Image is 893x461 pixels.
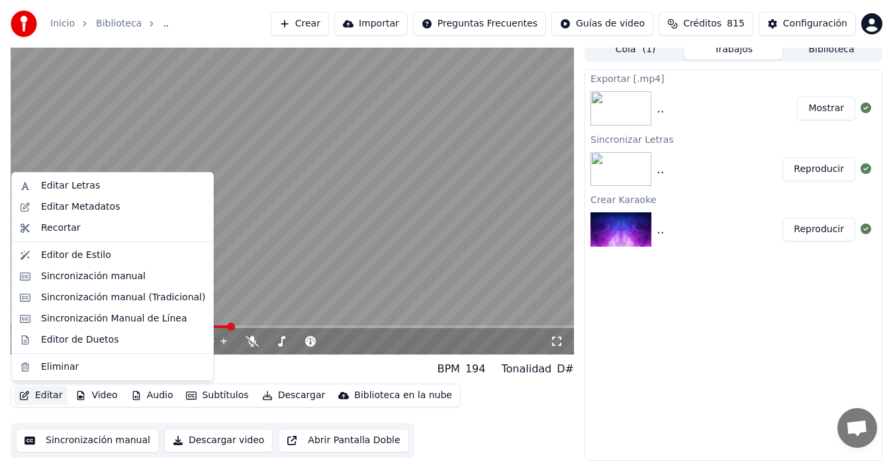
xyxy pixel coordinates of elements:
[16,429,159,452] button: Sincronización manual
[257,386,331,405] button: Descargar
[659,12,753,36] button: Créditos815
[684,40,782,60] button: Trabajos
[413,12,546,36] button: Preguntas Frecuentes
[782,157,855,181] button: Reproducir
[642,43,655,56] span: ( 1 )
[501,361,551,377] div: Tonalidad
[837,408,877,448] div: Chat abierto
[683,17,722,30] span: Créditos
[271,12,329,36] button: Crear
[50,17,75,30] a: Inicio
[41,291,205,304] div: Sincronización manual (Tradicional)
[657,160,664,179] div: ..
[557,361,574,377] div: D#
[181,386,254,405] button: Subtítulos
[657,220,664,239] div: ..
[41,270,146,283] div: Sincronización manual
[585,131,882,147] div: Sincronizar Letras
[797,97,855,120] button: Mostrar
[50,17,169,30] nav: breadcrumb
[164,429,273,452] button: Descargar video
[783,17,847,30] div: Configuración
[465,361,486,377] div: 194
[96,17,142,30] a: Biblioteca
[782,40,880,60] button: Biblioteca
[585,191,882,207] div: Crear Karaoke
[587,40,684,60] button: Cola
[727,17,745,30] span: 815
[41,200,120,214] div: Editar Metadatos
[759,12,856,36] button: Configuración
[437,361,459,377] div: BPM
[163,17,169,30] span: ..
[14,386,68,405] button: Editar
[126,386,179,405] button: Audio
[11,11,37,37] img: youka
[278,429,408,452] button: Abrir Pantalla Doble
[41,249,111,262] div: Editor de Estilo
[41,222,81,235] div: Recortar
[70,386,122,405] button: Video
[41,312,187,325] div: Sincronización Manual de Línea
[41,179,100,192] div: Editar Letras
[354,389,452,402] div: Biblioteca en la nube
[41,333,118,347] div: Editor de Duetos
[41,360,79,374] div: Eliminar
[551,12,653,36] button: Guías de video
[11,360,19,378] div: ..
[334,12,408,36] button: Importar
[657,99,664,118] div: ..
[585,70,882,86] div: Exportar [.mp4]
[782,218,855,241] button: Reproducir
